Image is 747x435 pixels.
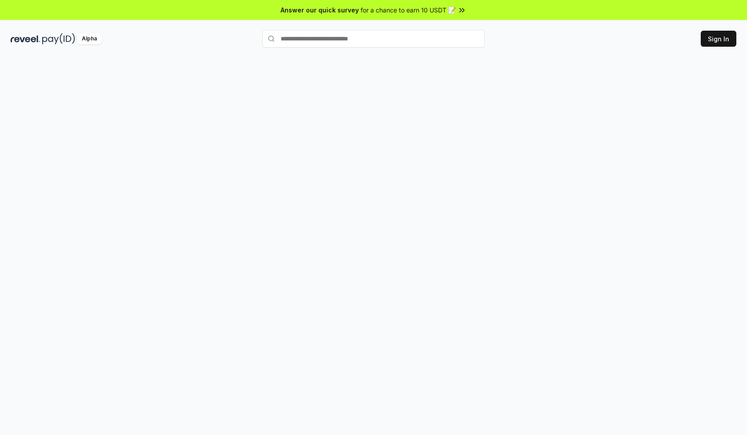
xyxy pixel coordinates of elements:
[11,33,40,44] img: reveel_dark
[281,5,359,15] span: Answer our quick survey
[77,33,102,44] div: Alpha
[701,31,736,47] button: Sign In
[42,33,75,44] img: pay_id
[361,5,456,15] span: for a chance to earn 10 USDT 📝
